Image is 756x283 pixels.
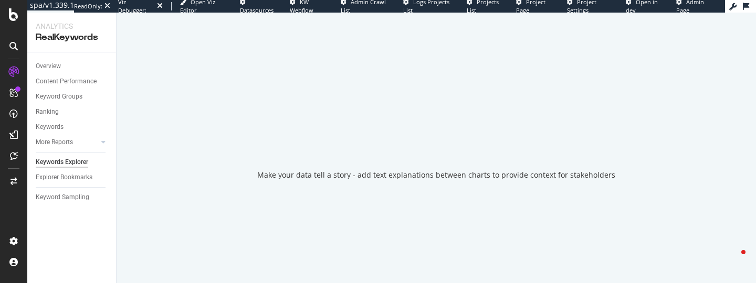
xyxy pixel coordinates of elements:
div: Analytics [36,21,108,31]
div: More Reports [36,137,73,148]
a: Content Performance [36,76,109,87]
div: Keywords Explorer [36,157,88,168]
div: Overview [36,61,61,72]
a: Overview [36,61,109,72]
a: Keyword Groups [36,91,109,102]
div: RealKeywords [36,31,108,43]
div: Explorer Bookmarks [36,172,92,183]
span: Datasources [240,6,274,14]
iframe: Intercom live chat [720,247,745,273]
a: Keywords [36,122,109,133]
a: Keywords Explorer [36,157,109,168]
a: Keyword Sampling [36,192,109,203]
div: Keyword Sampling [36,192,89,203]
div: Ranking [36,106,59,117]
div: Make your data tell a story - add text explanations between charts to provide context for stakeho... [257,170,615,180]
div: Keywords [36,122,64,133]
div: ReadOnly: [74,2,102,10]
a: Ranking [36,106,109,117]
div: Keyword Groups [36,91,82,102]
div: animation [398,115,474,153]
a: Explorer Bookmarks [36,172,109,183]
div: Content Performance [36,76,97,87]
a: More Reports [36,137,98,148]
